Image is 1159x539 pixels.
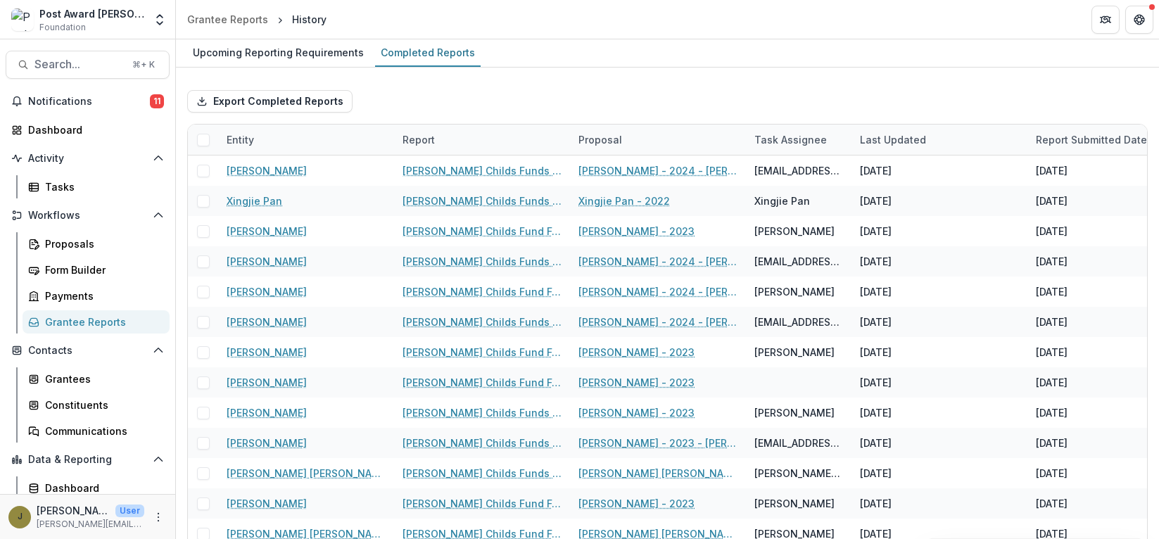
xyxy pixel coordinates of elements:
[860,163,892,178] div: [DATE]
[227,315,307,329] a: [PERSON_NAME]
[375,42,481,63] div: Completed Reports
[227,345,307,360] a: [PERSON_NAME]
[570,132,631,147] div: Proposal
[1036,194,1068,208] div: [DATE]
[851,132,935,147] div: Last Updated
[754,345,835,360] div: [PERSON_NAME]
[1036,284,1068,299] div: [DATE]
[754,466,843,481] div: [PERSON_NAME] [PERSON_NAME]
[860,254,892,269] div: [DATE]
[851,125,1027,155] div: Last Updated
[28,153,147,165] span: Activity
[227,375,307,390] a: [PERSON_NAME]
[182,9,274,30] a: Grantee Reports
[23,232,170,255] a: Proposals
[39,6,144,21] div: Post Award [PERSON_NAME] Childs Memorial Fund
[1036,345,1068,360] div: [DATE]
[187,12,268,27] div: Grantee Reports
[578,345,695,360] a: [PERSON_NAME] - 2023
[23,367,170,391] a: Grantees
[578,163,737,178] a: [PERSON_NAME] - 2024 - [PERSON_NAME] Childs Memorial Fund - Fellowship Application
[6,51,170,79] button: Search...
[6,147,170,170] button: Open Activity
[1036,496,1068,511] div: [DATE]
[115,505,144,517] p: User
[218,125,394,155] div: Entity
[150,6,170,34] button: Open entity switcher
[292,12,327,27] div: History
[403,254,562,269] a: [PERSON_NAME] Childs Funds Fellow’s Annual Progress Report
[746,132,835,147] div: Task Assignee
[45,424,158,438] div: Communications
[45,372,158,386] div: Grantees
[23,419,170,443] a: Communications
[754,284,835,299] div: [PERSON_NAME]
[860,315,892,329] div: [DATE]
[860,436,892,450] div: [DATE]
[746,125,851,155] div: Task Assignee
[754,405,835,420] div: [PERSON_NAME]
[187,42,369,63] div: Upcoming Reporting Requirements
[150,94,164,108] span: 11
[187,90,353,113] button: Export Completed Reports
[403,405,562,420] a: [PERSON_NAME] Childs Funds Fellow’s Annual Progress Report
[1036,375,1068,390] div: [DATE]
[754,496,835,511] div: [PERSON_NAME]
[860,375,892,390] div: [DATE]
[394,132,443,147] div: Report
[227,496,307,511] a: [PERSON_NAME]
[578,254,737,269] a: [PERSON_NAME] - 2024 - [PERSON_NAME] Childs Memorial Fund - Fellowship Application
[28,345,147,357] span: Contacts
[28,96,150,108] span: Notifications
[403,375,562,390] a: [PERSON_NAME] Childs Fund Fellowship Award Financial Expenditure Report
[227,466,386,481] a: [PERSON_NAME] [PERSON_NAME]
[45,179,158,194] div: Tasks
[1036,466,1068,481] div: [DATE]
[37,518,144,531] p: [PERSON_NAME][EMAIL_ADDRESS][PERSON_NAME][DOMAIN_NAME]
[45,398,158,412] div: Constituents
[403,345,562,360] a: [PERSON_NAME] Childs Fund Fellowship Award Financial Expenditure Report
[45,262,158,277] div: Form Builder
[1036,436,1068,450] div: [DATE]
[227,254,307,269] a: [PERSON_NAME]
[578,436,737,450] a: [PERSON_NAME] - 2023 - [PERSON_NAME] Childs Memorial Fund - Fellowship Application
[403,466,562,481] a: [PERSON_NAME] Childs Funds Fellow’s Annual Progress Report
[1027,132,1155,147] div: Report Submitted Date
[23,393,170,417] a: Constituents
[754,315,843,329] div: [EMAIL_ADDRESS][MEDICAL_DATA][DOMAIN_NAME]
[129,57,158,72] div: ⌘ + K
[28,210,147,222] span: Workflows
[45,288,158,303] div: Payments
[860,496,892,511] div: [DATE]
[45,315,158,329] div: Grantee Reports
[403,436,562,450] a: [PERSON_NAME] Childs Funds Fellow’s Annual Progress Report
[578,405,695,420] a: [PERSON_NAME] - 2023
[578,194,670,208] a: Xingjie Pan - 2022
[1036,405,1068,420] div: [DATE]
[6,118,170,141] a: Dashboard
[860,284,892,299] div: [DATE]
[394,125,570,155] div: Report
[218,132,262,147] div: Entity
[37,503,110,518] p: [PERSON_NAME]
[23,175,170,198] a: Tasks
[1125,6,1153,34] button: Get Help
[28,122,158,137] div: Dashboard
[182,9,332,30] nav: breadcrumb
[403,315,562,329] a: [PERSON_NAME] Childs Funds Fellow’s Annual Progress Report
[23,476,170,500] a: Dashboard
[403,496,562,511] a: [PERSON_NAME] Childs Fund Fellowship Award Financial Expenditure Report
[6,448,170,471] button: Open Data & Reporting
[754,163,843,178] div: [EMAIL_ADDRESS][DOMAIN_NAME]
[578,224,695,239] a: [PERSON_NAME] - 2023
[578,375,695,390] a: [PERSON_NAME] - 2023
[227,405,307,420] a: [PERSON_NAME]
[11,8,34,31] img: Post Award Jane Coffin Childs Memorial Fund
[578,466,737,481] a: [PERSON_NAME] [PERSON_NAME] - 2023
[754,436,843,450] div: [EMAIL_ADDRESS][DOMAIN_NAME]
[403,194,562,208] a: [PERSON_NAME] Childs Funds Fellow’s Annual Progress Report
[39,21,86,34] span: Foundation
